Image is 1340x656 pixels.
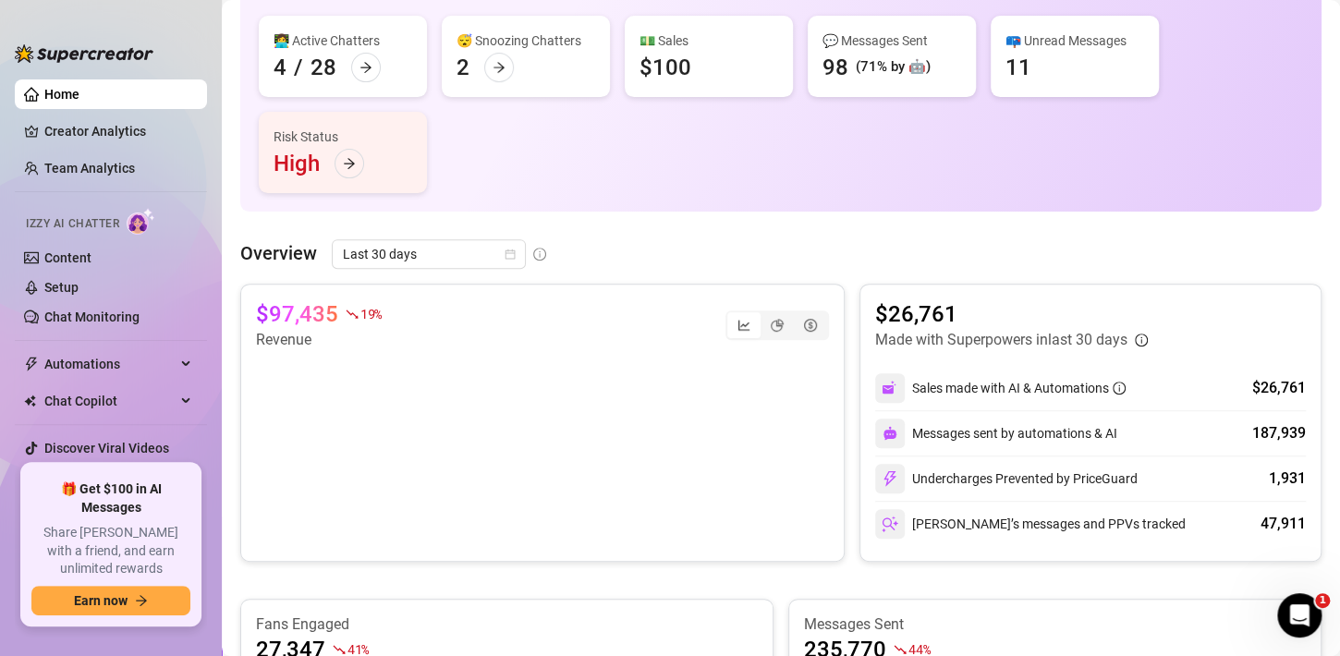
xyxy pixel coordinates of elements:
[1005,53,1031,82] div: 11
[256,614,758,635] article: Fans Engaged
[725,310,829,340] div: segmented control
[856,56,931,79] div: (71% by 🤖)
[44,116,192,146] a: Creator Analytics
[44,349,176,379] span: Automations
[894,643,907,656] span: fall
[44,280,79,295] a: Setup
[44,161,135,176] a: Team Analytics
[44,310,140,324] a: Chat Monitoring
[1252,422,1306,444] div: 187,939
[533,248,546,261] span: info-circle
[882,470,898,487] img: svg%3e
[256,299,338,329] article: $97,435
[912,378,1126,398] div: Sales made with AI & Automations
[311,53,336,82] div: 28
[127,208,155,235] img: AI Chatter
[875,509,1186,539] div: [PERSON_NAME]’s messages and PPVs tracked
[31,586,190,615] button: Earn nowarrow-right
[1269,468,1306,490] div: 1,931
[240,239,317,267] article: Overview
[360,305,382,322] span: 19 %
[31,524,190,578] span: Share [PERSON_NAME] with a friend, and earn unlimited rewards
[24,395,36,407] img: Chat Copilot
[822,53,848,82] div: 98
[31,480,190,516] span: 🎁 Get $100 in AI Messages
[274,53,286,82] div: 4
[346,308,359,321] span: fall
[882,380,898,396] img: svg%3e
[640,30,778,51] div: 💵 Sales
[1277,593,1322,638] iframe: Intercom live chat
[44,441,169,456] a: Discover Viral Videos
[493,61,506,74] span: arrow-right
[135,594,148,607] span: arrow-right
[875,329,1127,351] article: Made with Superpowers in last 30 days
[44,250,91,265] a: Content
[737,319,750,332] span: line-chart
[15,44,153,63] img: logo-BBDzfeDw.svg
[804,614,1306,635] article: Messages Sent
[256,329,382,351] article: Revenue
[274,127,412,147] div: Risk Status
[1315,593,1330,608] span: 1
[74,593,128,608] span: Earn now
[343,157,356,170] span: arrow-right
[359,61,372,74] span: arrow-right
[882,516,898,532] img: svg%3e
[804,319,817,332] span: dollar-circle
[333,643,346,656] span: fall
[1252,377,1306,399] div: $26,761
[44,87,79,102] a: Home
[457,30,595,51] div: 😴 Snoozing Chatters
[640,53,691,82] div: $100
[26,215,119,233] span: Izzy AI Chatter
[883,426,897,441] img: svg%3e
[1005,30,1144,51] div: 📪 Unread Messages
[822,30,961,51] div: 💬 Messages Sent
[457,53,469,82] div: 2
[343,240,515,268] span: Last 30 days
[274,30,412,51] div: 👩‍💻 Active Chatters
[1113,382,1126,395] span: info-circle
[44,386,176,416] span: Chat Copilot
[505,249,516,260] span: calendar
[1135,334,1148,346] span: info-circle
[1261,513,1306,535] div: 47,911
[875,419,1117,448] div: Messages sent by automations & AI
[875,464,1138,493] div: Undercharges Prevented by PriceGuard
[24,357,39,371] span: thunderbolt
[771,319,784,332] span: pie-chart
[875,299,1148,329] article: $26,761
